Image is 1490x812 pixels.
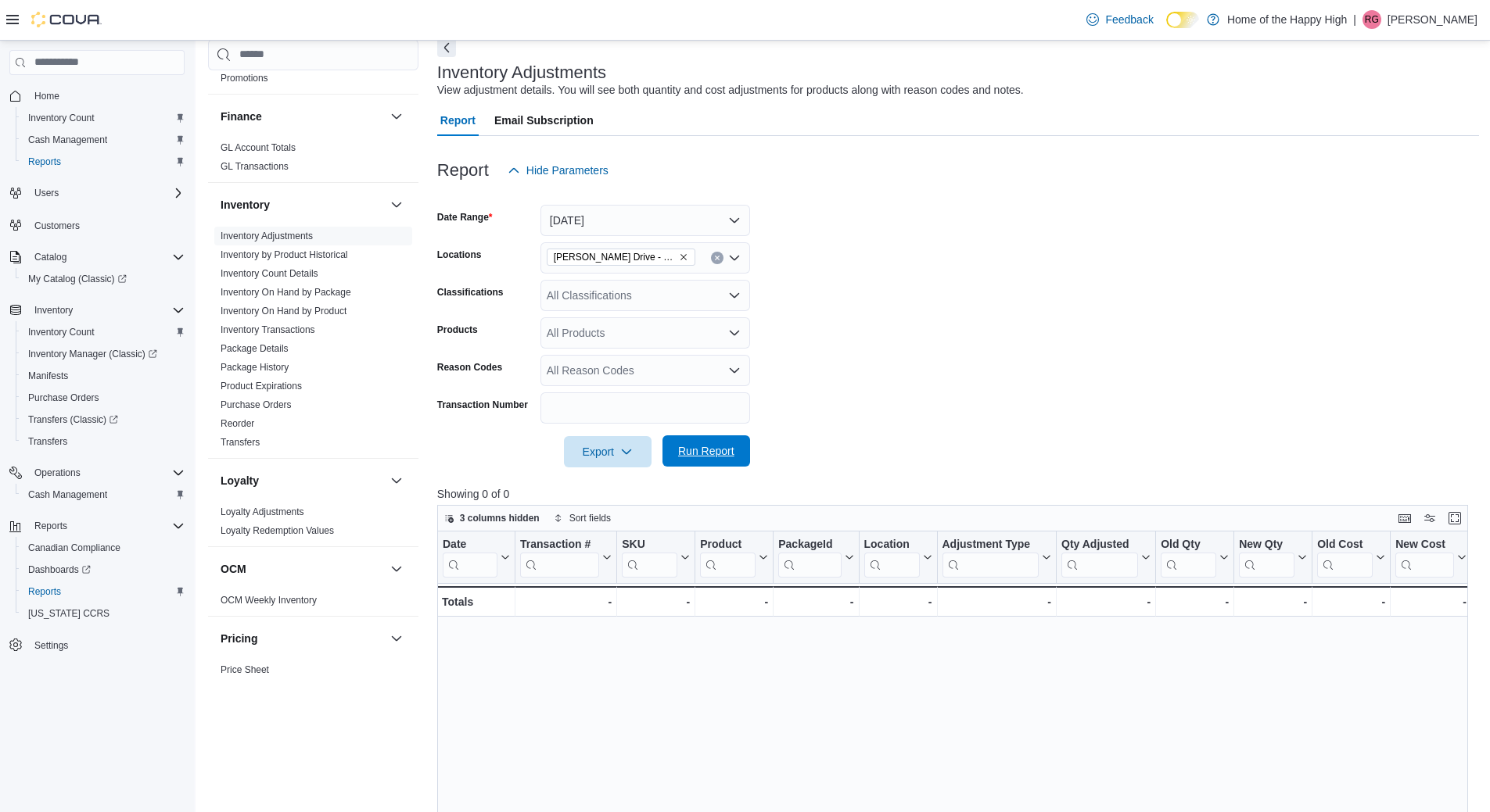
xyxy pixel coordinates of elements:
[221,506,304,518] span: Loyalty Adjustments
[622,538,677,553] div: SKU
[437,38,456,57] button: Next
[942,592,1051,611] div: -
[443,538,497,553] div: Date
[1388,10,1477,29] p: [PERSON_NAME]
[1353,10,1356,29] p: |
[1239,538,1294,578] div: New Qty
[28,248,73,266] button: Catalog
[34,639,68,652] span: Settings
[863,538,919,553] div: Location
[1061,538,1151,578] button: Qty Adjusted
[28,463,87,482] button: Operations
[221,249,348,261] span: Inventory by Product Historical
[1161,538,1229,578] button: Old Qty
[3,462,191,484] button: Operations
[22,410,124,429] a: Transfers (Classic)
[28,435,67,448] span: Transfers
[221,109,384,124] button: Finance
[28,216,86,235] a: Customers
[221,561,384,577] button: OCM
[22,270,185,288] span: My Catalog (Classic)
[3,246,191,268] button: Catalog
[221,524,334,537] span: Loyalty Redemption Values
[34,520,67,532] span: Reports
[662,435,750,467] button: Run Report
[1161,538,1216,578] div: Old Qty
[28,87,66,106] a: Home
[34,467,81,479] span: Operations
[28,488,107,501] span: Cash Management
[34,220,80,232] span: Customers
[28,86,185,106] span: Home
[28,184,185,202] span: Users
[942,538,1039,553] div: Adjustment Type
[22,560,97,579] a: Dashboards
[221,286,351,299] span: Inventory On Hand by Package
[22,323,185,342] span: Inventory Count
[9,78,185,697] nav: Complex example
[678,443,734,459] span: Run Report
[208,591,418,616] div: OCM
[16,107,191,129] button: Inventory Count
[728,252,741,264] button: Open list of options
[22,582,185,601] span: Reports
[221,525,334,536] a: Loyalty Redemption Values
[22,538,127,557] a: Canadian Compliance
[700,592,768,611] div: -
[221,595,317,606] a: OCM Weekly Inventory
[520,538,599,578] div: Transaction Url
[221,664,269,676] span: Price Sheet
[34,251,66,263] span: Catalog
[221,342,289,355] span: Package Details
[16,151,191,173] button: Reports
[221,249,348,260] a: Inventory by Product Historical
[526,163,609,178] span: Hide Parameters
[1166,12,1199,28] input: Dark Mode
[3,213,191,236] button: Customers
[221,664,269,675] a: Price Sheet
[16,409,191,431] a: Transfers (Classic)
[28,413,118,426] span: Transfers (Classic)
[387,629,406,648] button: Pricing
[22,432,74,451] a: Transfers
[16,321,191,343] button: Inventory Count
[221,73,268,84] a: Promotions
[1161,592,1229,611] div: -
[540,205,750,236] button: [DATE]
[221,160,289,173] span: GL Transactions
[622,538,690,578] button: SKU
[22,109,101,127] a: Inventory Count
[1061,592,1151,611] div: -
[520,592,612,611] div: -
[437,486,1479,502] p: Showing 0 of 0
[28,156,61,168] span: Reports
[700,538,756,578] div: Product
[569,512,611,524] span: Sort fields
[22,323,101,342] a: Inventory Count
[22,485,185,504] span: Cash Management
[22,270,133,288] a: My Catalog (Classic)
[221,417,254,430] span: Reorder
[728,327,741,339] button: Open list of options
[16,343,191,365] a: Inventory Manager (Classic)
[221,381,302,392] a: Product Expirations
[1239,538,1307,578] button: New Qty
[22,604,116,623] a: [US_STATE] CCRS
[16,431,191,453] button: Transfers
[221,197,384,213] button: Inventory
[942,538,1051,578] button: Adjustment Type
[778,538,841,578] div: Package URL
[221,324,315,336] span: Inventory Transactions
[22,388,106,407] a: Purchase Orders
[1395,538,1467,578] button: New Cost
[22,345,163,363] a: Inventory Manager (Classic)
[22,485,113,504] a: Cash Management
[711,252,723,264] button: Clear input
[622,538,677,578] div: SKU URL
[1395,592,1467,611] div: -
[437,399,528,411] label: Transaction Number
[1080,4,1159,35] a: Feedback
[1166,28,1167,29] span: Dark Mode
[778,538,853,578] button: PackageId
[16,268,191,290] a: My Catalog (Classic)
